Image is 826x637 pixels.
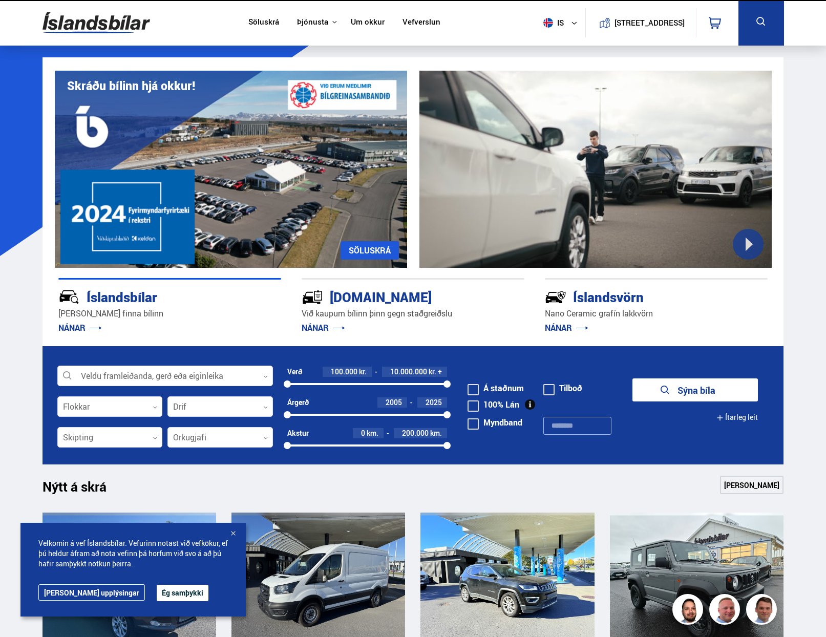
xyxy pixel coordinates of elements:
[302,286,323,308] img: tr5P-W3DuiFaO7aO.svg
[367,429,378,437] span: km.
[539,8,585,38] button: is
[545,287,731,305] div: Íslandsvörn
[545,286,566,308] img: -Svtn6bYgwAsiwNX.svg
[157,585,208,601] button: Ég samþykki
[438,368,442,376] span: +
[402,428,429,438] span: 200.000
[287,398,309,407] div: Árgerð
[429,368,436,376] span: kr.
[297,17,328,27] button: Þjónusta
[58,286,80,308] img: JRvxyua_JYH6wB4c.svg
[248,17,279,28] a: Söluskrá
[426,397,442,407] span: 2025
[38,584,145,601] a: [PERSON_NAME] upplýsingar
[58,322,102,333] a: NÁNAR
[468,384,524,392] label: Á staðnum
[302,287,488,305] div: [DOMAIN_NAME]
[38,538,228,569] span: Velkomin á vef Íslandsbílar. Vefurinn notast við vefkökur, ef þú heldur áfram að nota vefinn þá h...
[351,17,385,28] a: Um okkur
[55,71,407,268] img: eKx6w-_Home_640_.png
[720,476,783,494] a: [PERSON_NAME]
[545,322,588,333] a: NÁNAR
[331,367,357,376] span: 100.000
[674,596,705,626] img: nhp88E3Fdnt1Opn2.png
[58,308,281,320] p: [PERSON_NAME] finna bílinn
[287,368,302,376] div: Verð
[430,429,442,437] span: km.
[302,308,524,320] p: Við kaupum bílinn þinn gegn staðgreiðslu
[711,596,742,626] img: siFngHWaQ9KaOqBr.png
[390,367,427,376] span: 10.000.000
[619,18,681,27] button: [STREET_ADDRESS]
[287,429,309,437] div: Akstur
[545,308,768,320] p: Nano Ceramic grafín lakkvörn
[43,6,150,39] img: G0Ugv5HjCgRt.svg
[67,79,195,93] h1: Skráðu bílinn hjá okkur!
[591,8,690,37] a: [STREET_ADDRESS]
[468,400,519,409] label: 100% Lán
[543,18,553,28] img: svg+xml;base64,PHN2ZyB4bWxucz0iaHR0cDovL3d3dy53My5vcmcvMjAwMC9zdmciIHdpZHRoPSI1MTIiIGhlaWdodD0iNT...
[716,406,758,429] button: Ítarleg leit
[403,17,440,28] a: Vefverslun
[539,18,565,28] span: is
[361,428,365,438] span: 0
[386,397,402,407] span: 2005
[468,418,522,427] label: Myndband
[43,479,124,500] h1: Nýtt á skrá
[632,378,758,401] button: Sýna bíla
[58,287,245,305] div: Íslandsbílar
[748,596,778,626] img: FbJEzSuNWCJXmdc-.webp
[302,322,345,333] a: NÁNAR
[359,368,367,376] span: kr.
[543,384,582,392] label: Tilboð
[341,241,399,260] a: SÖLUSKRÁ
